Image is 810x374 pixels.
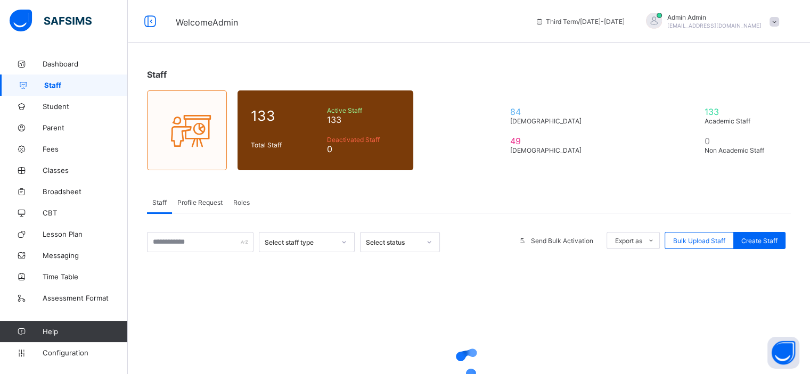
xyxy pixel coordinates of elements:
[705,146,773,154] span: Non Academic Staff
[327,144,400,154] span: 0
[667,22,762,29] span: [EMAIL_ADDRESS][DOMAIN_NAME]
[635,13,784,30] div: AdminAdmin
[43,166,128,174] span: Classes
[510,136,586,146] span: 49
[233,198,250,206] span: Roles
[510,106,586,117] span: 84
[176,17,238,28] span: Welcome Admin
[510,117,586,125] span: [DEMOGRAPHIC_DATA]
[251,107,322,124] span: 133
[43,123,128,132] span: Parent
[741,237,778,245] span: Create Staff
[43,230,128,238] span: Lesson Plan
[248,138,324,152] div: Total Staff
[265,238,335,246] div: Select staff type
[43,251,128,260] span: Messaging
[43,145,128,153] span: Fees
[327,136,400,144] span: Deactivated Staff
[366,238,420,246] div: Select status
[705,136,773,146] span: 0
[147,69,167,80] span: Staff
[531,237,593,245] span: Send Bulk Activation
[44,81,128,89] span: Staff
[43,102,128,111] span: Student
[43,209,128,217] span: CBT
[10,10,92,32] img: safsims
[705,106,773,117] span: 133
[705,117,773,125] span: Academic Staff
[535,18,625,26] span: session/term information
[615,237,642,245] span: Export as
[327,114,400,125] span: 133
[667,13,762,21] span: Admin Admin
[152,198,167,206] span: Staff
[767,337,799,369] button: Open asap
[43,187,128,196] span: Broadsheet
[510,146,586,154] span: [DEMOGRAPHIC_DATA]
[43,348,127,357] span: Configuration
[43,272,128,281] span: Time Table
[673,237,725,245] span: Bulk Upload Staff
[177,198,223,206] span: Profile Request
[327,106,400,114] span: Active Staff
[43,294,128,302] span: Assessment Format
[43,60,128,68] span: Dashboard
[43,327,127,336] span: Help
